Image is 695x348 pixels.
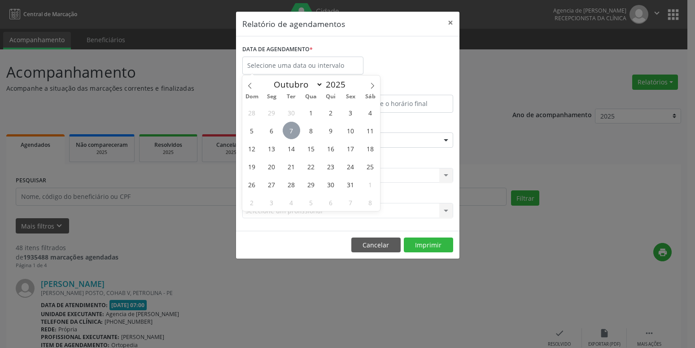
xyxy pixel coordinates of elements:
span: Outubro 1, 2025 [302,104,320,121]
span: Outubro 8, 2025 [302,122,320,139]
span: Outubro 22, 2025 [302,158,320,175]
span: Outubro 12, 2025 [243,140,261,157]
span: Sáb [360,94,380,100]
span: Outubro 16, 2025 [322,140,340,157]
span: Novembro 8, 2025 [362,194,379,211]
span: Outubro 21, 2025 [283,158,300,175]
button: Imprimir [404,238,453,253]
span: Outubro 11, 2025 [362,122,379,139]
span: Novembro 4, 2025 [283,194,300,211]
h5: Relatório de agendamentos [242,18,345,30]
span: Outubro 28, 2025 [283,176,300,193]
input: Year [323,79,353,90]
button: Cancelar [351,238,401,253]
span: Outubro 4, 2025 [362,104,379,121]
span: Outubro 17, 2025 [342,140,359,157]
span: Outubro 9, 2025 [322,122,340,139]
span: Outubro 27, 2025 [263,176,280,193]
span: Outubro 25, 2025 [362,158,379,175]
span: Outubro 2, 2025 [322,104,340,121]
span: Outubro 18, 2025 [362,140,379,157]
span: Outubro 20, 2025 [263,158,280,175]
input: Selecione o horário final [350,95,453,113]
span: Outubro 13, 2025 [263,140,280,157]
span: Novembro 7, 2025 [342,194,359,211]
span: Seg [262,94,281,100]
span: Outubro 30, 2025 [322,176,340,193]
span: Outubro 5, 2025 [243,122,261,139]
span: Outubro 15, 2025 [302,140,320,157]
button: Close [441,12,459,34]
span: Outubro 7, 2025 [283,122,300,139]
label: DATA DE AGENDAMENTO [242,43,313,57]
span: Outubro 26, 2025 [243,176,261,193]
select: Month [270,78,323,91]
span: Outubro 23, 2025 [322,158,340,175]
label: ATÉ [350,81,453,95]
span: Outubro 6, 2025 [263,122,280,139]
span: Novembro 3, 2025 [263,194,280,211]
span: Novembro 5, 2025 [302,194,320,211]
span: Novembro 6, 2025 [322,194,340,211]
span: Qua [301,94,321,100]
span: Outubro 24, 2025 [342,158,359,175]
span: Outubro 19, 2025 [243,158,261,175]
span: Novembro 1, 2025 [362,176,379,193]
span: Sex [341,94,360,100]
span: Dom [242,94,262,100]
span: Outubro 14, 2025 [283,140,300,157]
span: Setembro 28, 2025 [243,104,261,121]
span: Outubro 29, 2025 [302,176,320,193]
span: Outubro 3, 2025 [342,104,359,121]
span: Setembro 30, 2025 [283,104,300,121]
span: Qui [321,94,341,100]
span: Outubro 31, 2025 [342,176,359,193]
span: Setembro 29, 2025 [263,104,280,121]
input: Selecione uma data ou intervalo [242,57,363,75]
span: Novembro 2, 2025 [243,194,261,211]
span: Outubro 10, 2025 [342,122,359,139]
span: Ter [281,94,301,100]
